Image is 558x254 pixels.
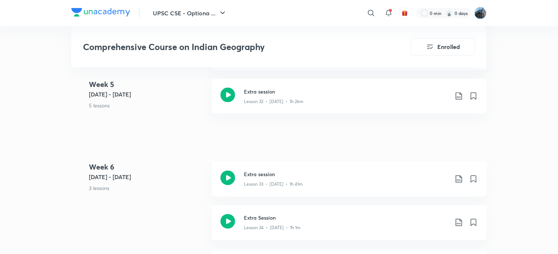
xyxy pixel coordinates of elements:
img: I A S babu [474,7,487,19]
h3: Comprehensive Course on Indian Geography [83,42,369,52]
p: 5 lessons [89,102,206,109]
button: avatar [399,7,411,19]
p: Lesson 32 • [DATE] • 1h 26m [244,98,303,105]
img: streak [446,10,453,17]
a: Company Logo [71,8,130,19]
h5: [DATE] - [DATE] [89,90,206,99]
img: Company Logo [71,8,130,17]
button: UPSC CSE - Optiona ... [148,6,231,20]
a: Extra sessionLesson 33 • [DATE] • 1h 41m [212,162,487,205]
button: Enrolled [411,38,475,56]
h4: Week 5 [89,79,206,90]
h3: Extra session [244,171,449,178]
h3: Extra Session [244,214,449,222]
h5: [DATE] - [DATE] [89,173,206,182]
a: Extra SessionLesson 34 • [DATE] • 1h 1m [212,205,487,249]
h3: Extra session [244,88,449,95]
a: Extra sessionLesson 32 • [DATE] • 1h 26m [212,79,487,122]
img: avatar [401,10,408,16]
p: Lesson 33 • [DATE] • 1h 41m [244,181,303,188]
h4: Week 6 [89,162,206,173]
p: 3 lessons [89,185,206,192]
p: Lesson 34 • [DATE] • 1h 1m [244,225,301,231]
